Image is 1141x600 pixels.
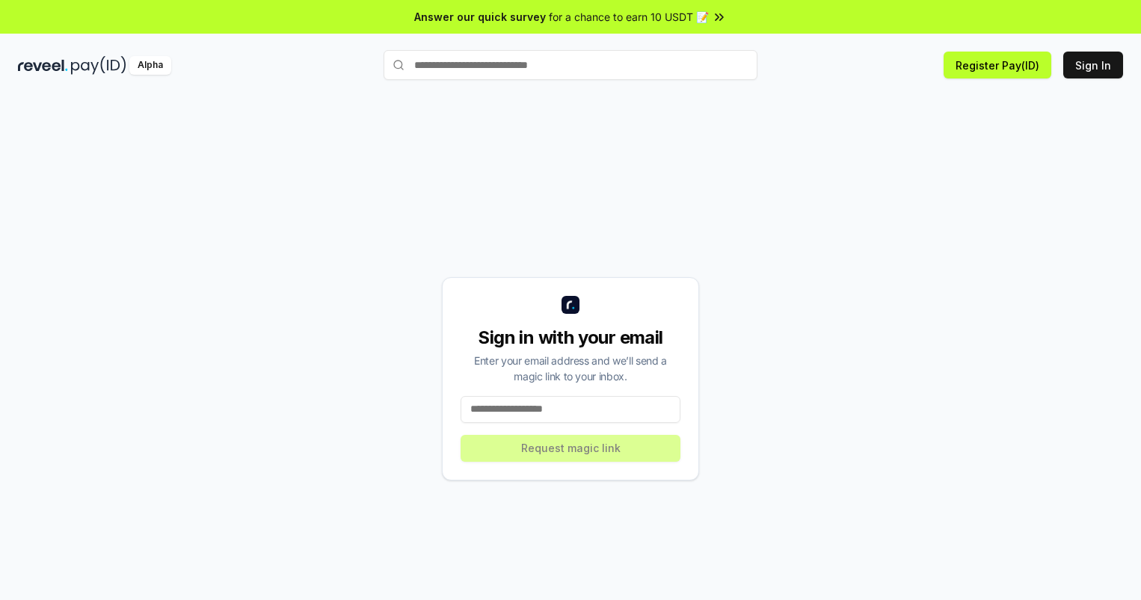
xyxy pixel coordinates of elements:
div: Enter your email address and we’ll send a magic link to your inbox. [461,353,680,384]
button: Register Pay(ID) [944,52,1051,78]
img: logo_small [562,296,579,314]
div: Alpha [129,56,171,75]
img: reveel_dark [18,56,68,75]
button: Sign In [1063,52,1123,78]
img: pay_id [71,56,126,75]
span: Answer our quick survey [414,9,546,25]
span: for a chance to earn 10 USDT 📝 [549,9,709,25]
div: Sign in with your email [461,326,680,350]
